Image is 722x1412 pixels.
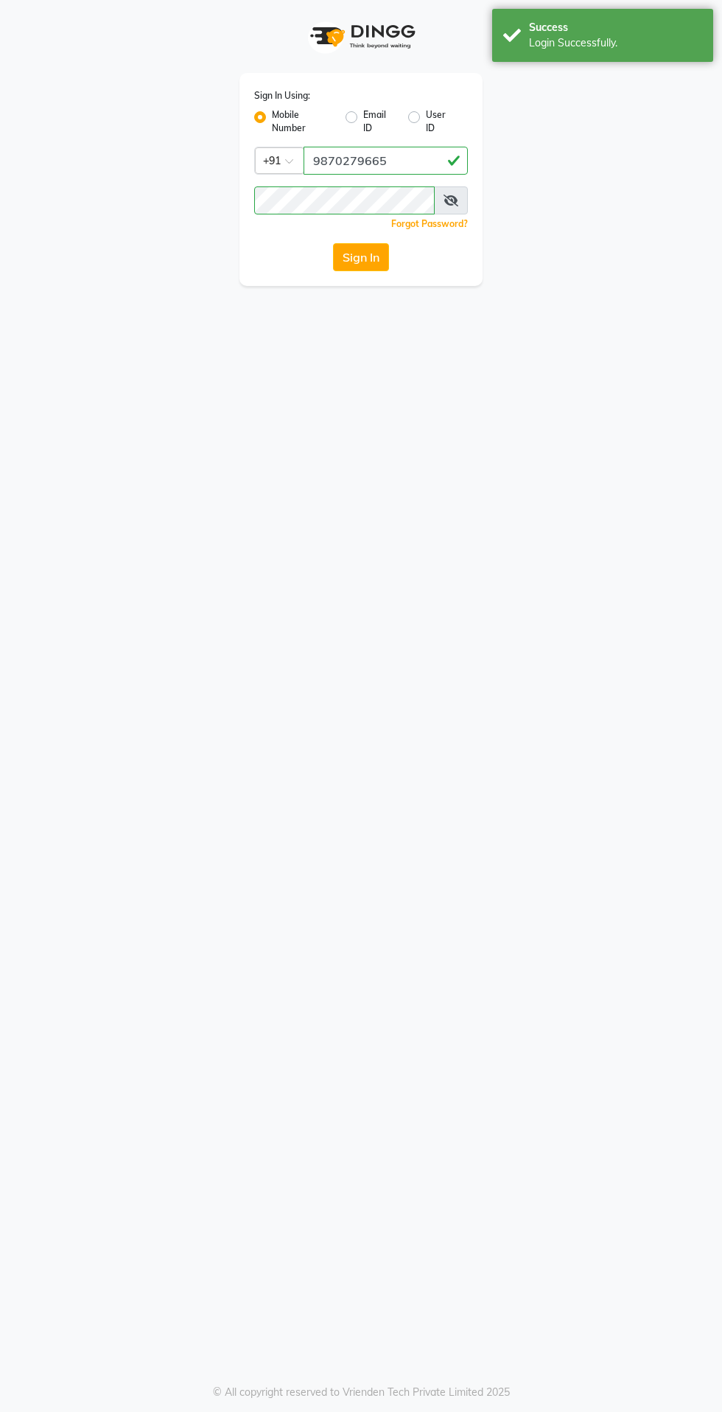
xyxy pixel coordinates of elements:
input: Username [304,147,468,175]
button: Sign In [333,243,389,271]
div: Login Successfully. [529,35,702,51]
label: Mobile Number [272,108,334,135]
label: Email ID [363,108,396,135]
a: Forgot Password? [391,218,468,229]
img: logo1.svg [302,15,420,58]
input: Username [254,186,435,214]
label: Sign In Using: [254,89,310,102]
div: Success [529,20,702,35]
label: User ID [426,108,456,135]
